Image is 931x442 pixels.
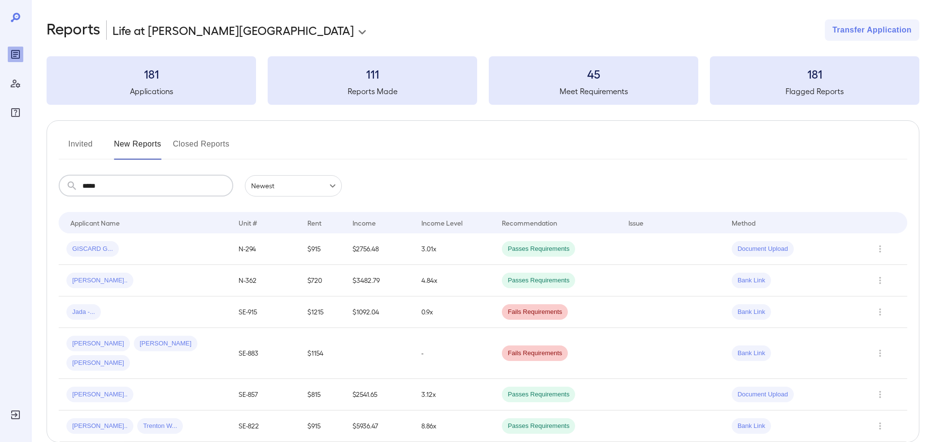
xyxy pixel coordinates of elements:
div: Income [353,217,376,229]
h5: Reports Made [268,85,477,97]
div: Reports [8,47,23,62]
span: [PERSON_NAME] [66,359,130,368]
td: N-362 [231,265,300,296]
button: Row Actions [872,387,888,402]
h3: 181 [710,66,919,82]
button: Invited [59,136,102,160]
span: Bank Link [732,276,771,285]
span: [PERSON_NAME].. [66,276,133,285]
td: N-294 [231,233,300,265]
div: Rent [307,217,323,229]
h3: 181 [47,66,256,82]
span: [PERSON_NAME].. [66,422,133,431]
td: $1092.04 [345,296,414,328]
td: 0.9x [414,296,494,328]
td: $2756.48 [345,233,414,265]
td: $815 [300,379,344,410]
span: Document Upload [732,390,794,399]
span: Fails Requirements [502,349,568,358]
td: SE-822 [231,410,300,442]
span: Passes Requirements [502,276,575,285]
div: Issue [628,217,644,229]
td: $3482.79 [345,265,414,296]
button: Row Actions [872,418,888,434]
span: Passes Requirements [502,390,575,399]
span: [PERSON_NAME] [134,339,197,348]
td: 4.84x [414,265,494,296]
button: Row Actions [872,345,888,361]
div: FAQ [8,105,23,120]
td: SE-915 [231,296,300,328]
button: New Reports [114,136,161,160]
div: Method [732,217,755,229]
td: $2541.65 [345,379,414,410]
button: Row Actions [872,273,888,288]
td: SE-883 [231,328,300,379]
span: GISCARD G... [66,245,119,254]
h3: 45 [489,66,698,82]
h5: Applications [47,85,256,97]
td: $1154 [300,328,344,379]
td: 8.86x [414,410,494,442]
button: Closed Reports [173,136,230,160]
h2: Reports [47,19,100,41]
span: Bank Link [732,422,771,431]
div: Recommendation [502,217,557,229]
span: Document Upload [732,245,794,254]
td: $915 [300,410,344,442]
h5: Flagged Reports [710,85,919,97]
div: Unit # [239,217,257,229]
div: Log Out [8,407,23,423]
button: Row Actions [872,241,888,257]
span: Trenton W... [137,422,183,431]
button: Transfer Application [825,19,919,41]
h3: 111 [268,66,477,82]
p: Life at [PERSON_NAME][GEOGRAPHIC_DATA] [112,22,354,38]
td: 3.01x [414,233,494,265]
td: 3.12x [414,379,494,410]
h5: Meet Requirements [489,85,698,97]
span: Passes Requirements [502,245,575,254]
div: Newest [245,175,342,196]
span: Bank Link [732,308,771,317]
span: [PERSON_NAME].. [66,390,133,399]
td: $915 [300,233,344,265]
button: Row Actions [872,304,888,320]
summary: 181Applications111Reports Made45Meet Requirements181Flagged Reports [47,56,919,105]
span: Bank Link [732,349,771,358]
div: Applicant Name [70,217,120,229]
td: $1215 [300,296,344,328]
span: Passes Requirements [502,422,575,431]
div: Income Level [421,217,463,229]
span: [PERSON_NAME] [66,339,130,348]
span: Fails Requirements [502,308,568,317]
td: SE-857 [231,379,300,410]
div: Manage Users [8,76,23,91]
td: $5936.47 [345,410,414,442]
span: Jada -... [66,308,101,317]
td: $720 [300,265,344,296]
td: - [414,328,494,379]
